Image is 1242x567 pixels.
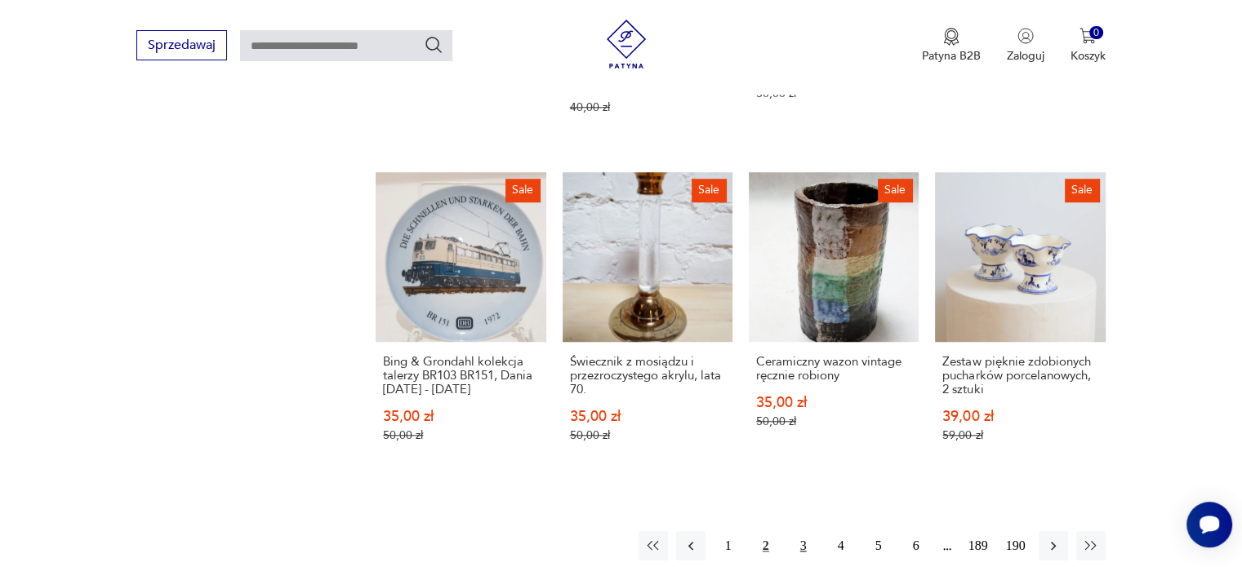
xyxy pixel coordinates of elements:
a: SaleBing & Grondahl kolekcja talerzy BR103 BR151, Dania 1970 - 1983Bing & Grondahl kolekcja taler... [376,172,545,474]
p: Zaloguj [1007,48,1044,64]
button: 3 [789,531,818,560]
button: 4 [826,531,856,560]
p: 32,00 zł [570,82,725,95]
button: 0Koszyk [1071,28,1106,64]
button: 2 [751,531,781,560]
iframe: Smartsupp widget button [1186,502,1232,547]
p: 59,00 zł [942,428,1097,442]
p: 35,00 zł [756,396,911,410]
p: 50,00 zł [383,428,538,442]
p: 50,00 zł [756,86,911,100]
p: 35,00 zł [570,410,725,423]
div: 0 [1089,26,1103,40]
p: 50,00 zł [756,414,911,428]
button: 6 [901,531,931,560]
h3: Ceramiczny wazon vintage ręcznie robiony [756,355,911,383]
a: SaleŚwiecznik z mosiądzu i przezroczystego akrylu, lata 70.Świecznik z mosiądzu i przezroczystego... [563,172,732,474]
a: SaleZestaw pięknie zdobionych pucharków porcelanowych, 2 sztukiZestaw pięknie zdobionych pucharkó... [935,172,1105,474]
button: 1 [714,531,743,560]
a: SaleCeramiczny wazon vintage ręcznie robionyCeramiczny wazon vintage ręcznie robiony35,00 zł50,00 zł [749,172,919,474]
h3: Świecznik z mosiądzu i przezroczystego akrylu, lata 70. [570,355,725,396]
p: 40,00 zł [570,100,725,114]
h3: Bing & Grondahl kolekcja talerzy BR103 BR151, Dania [DATE] - [DATE] [383,355,538,396]
a: Sprzedawaj [136,41,227,52]
img: Ikona koszyka [1080,28,1096,44]
button: 5 [864,531,893,560]
button: Patyna B2B [922,28,981,64]
button: 189 [964,531,993,560]
a: Ikona medaluPatyna B2B [922,28,981,64]
button: Szukaj [424,35,443,55]
button: Zaloguj [1007,28,1044,64]
img: Ikona medalu [943,28,959,46]
p: Koszyk [1071,48,1106,64]
button: 190 [1001,531,1031,560]
h3: Zestaw pięknie zdobionych pucharków porcelanowych, 2 sztuki [942,355,1097,396]
p: 50,00 zł [570,428,725,442]
p: Patyna B2B [922,48,981,64]
p: 35,00 zł [383,410,538,423]
img: Ikonka użytkownika [1017,28,1034,44]
img: Patyna - sklep z meblami i dekoracjami vintage [602,20,651,69]
button: Sprzedawaj [136,30,227,60]
p: 39,00 zł [942,410,1097,423]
